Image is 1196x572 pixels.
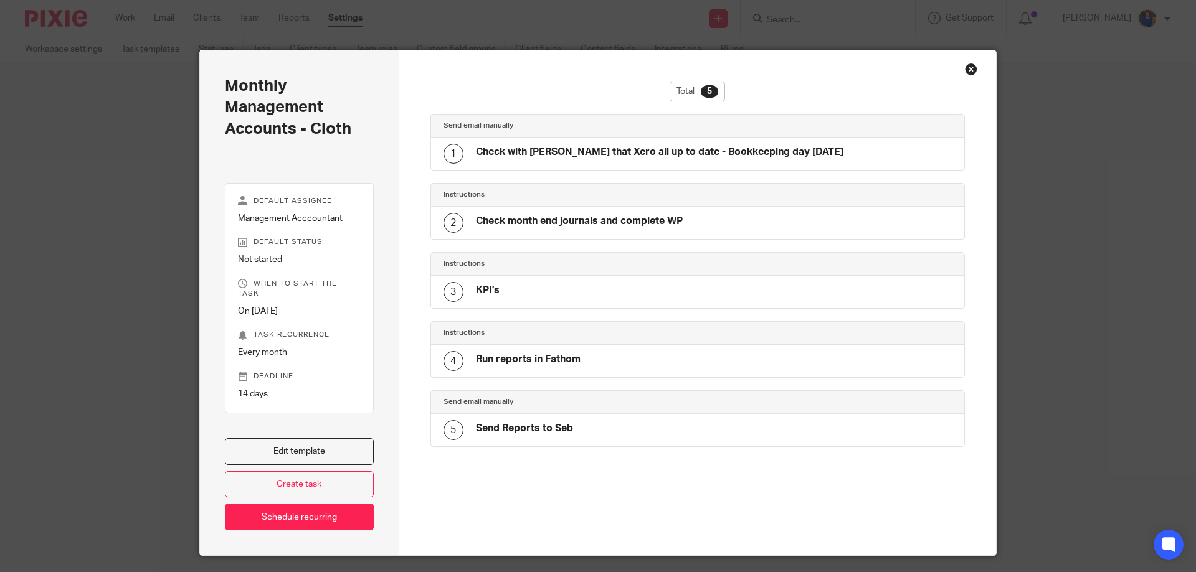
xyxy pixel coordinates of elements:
[238,388,361,400] p: 14 days
[965,63,977,75] div: Close this dialog window
[701,85,718,98] div: 5
[238,196,361,206] p: Default assignee
[444,397,698,407] h4: Send email manually
[444,420,463,440] div: 5
[238,237,361,247] p: Default status
[444,213,463,233] div: 2
[476,146,843,159] h4: Check with [PERSON_NAME] that Xero all up to date - Bookkeeping day [DATE]
[225,504,374,530] a: Schedule recurring
[670,82,725,101] div: Total
[444,259,698,269] h4: Instructions
[225,438,374,465] a: Edit template
[476,215,683,228] h4: Check month end journals and complete WP
[444,328,698,338] h4: Instructions
[238,279,361,299] p: When to start the task
[225,471,374,498] a: Create task
[238,212,361,225] p: Management Acccountant
[444,121,698,131] h4: Send email manually
[238,372,361,382] p: Deadline
[444,144,463,164] div: 1
[238,253,361,266] p: Not started
[476,284,500,297] h4: KPI's
[476,422,573,435] h4: Send Reports to Seb
[238,330,361,340] p: Task recurrence
[444,282,463,302] div: 3
[476,353,581,366] h4: Run reports in Fathom
[225,75,374,139] h2: Monthly Management Accounts - Cloth
[238,305,361,317] p: On [DATE]
[444,351,463,371] div: 4
[444,190,698,200] h4: Instructions
[238,346,361,359] p: Every month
